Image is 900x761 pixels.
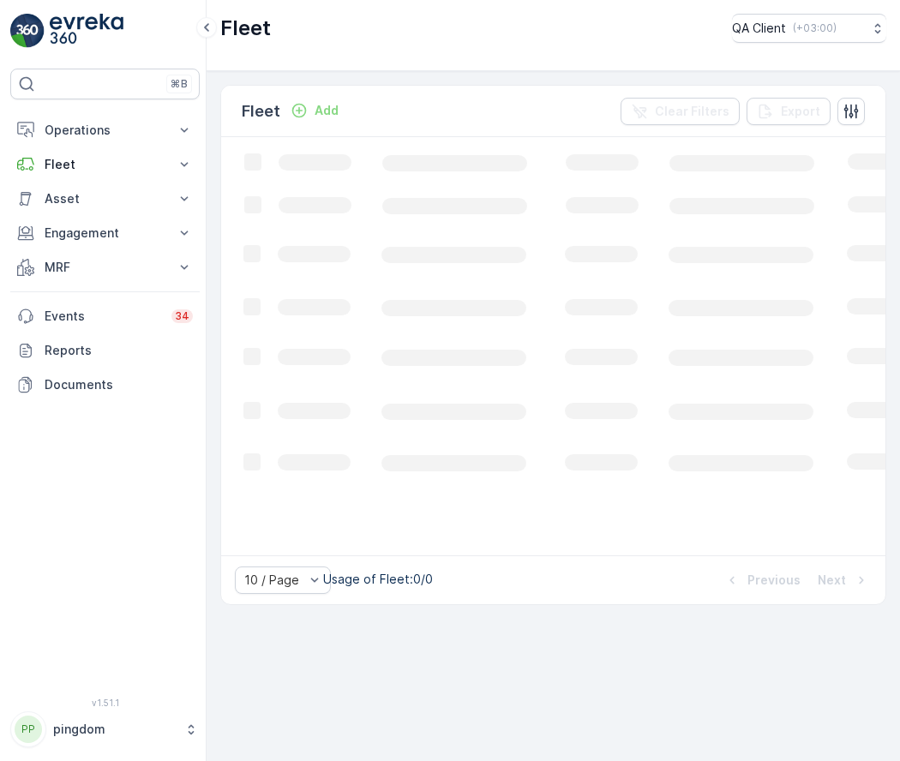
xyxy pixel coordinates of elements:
[323,571,433,588] p: Usage of Fleet : 0/0
[45,156,165,173] p: Fleet
[45,122,165,139] p: Operations
[747,98,831,125] button: Export
[10,216,200,250] button: Engagement
[45,342,193,359] p: Reports
[10,711,200,747] button: PPpingdom
[10,147,200,182] button: Fleet
[747,572,801,589] p: Previous
[315,102,339,119] p: Add
[732,14,886,43] button: QA Client(+03:00)
[10,14,45,48] img: logo
[175,309,189,323] p: 34
[655,103,729,120] p: Clear Filters
[10,250,200,285] button: MRF
[10,299,200,333] a: Events34
[10,368,200,402] a: Documents
[732,20,786,37] p: QA Client
[45,225,165,242] p: Engagement
[10,333,200,368] a: Reports
[10,113,200,147] button: Operations
[722,570,802,590] button: Previous
[793,21,837,35] p: ( +03:00 )
[781,103,820,120] p: Export
[45,376,193,393] p: Documents
[10,182,200,216] button: Asset
[818,572,846,589] p: Next
[45,308,161,325] p: Events
[50,14,123,48] img: logo_light-DOdMpM7g.png
[284,100,345,121] button: Add
[220,15,271,42] p: Fleet
[171,77,188,91] p: ⌘B
[621,98,740,125] button: Clear Filters
[53,721,176,738] p: pingdom
[15,716,42,743] div: PP
[816,570,872,590] button: Next
[242,99,280,123] p: Fleet
[45,190,165,207] p: Asset
[45,259,165,276] p: MRF
[10,698,200,708] span: v 1.51.1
